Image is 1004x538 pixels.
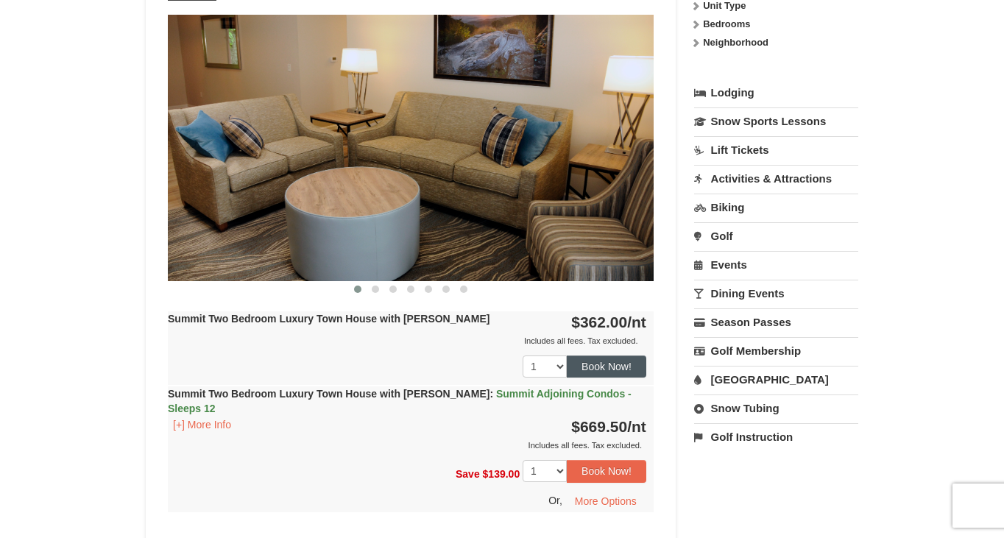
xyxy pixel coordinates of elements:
[627,418,646,435] span: /nt
[567,355,646,378] button: Book Now!
[694,280,858,307] a: Dining Events
[703,37,768,48] strong: Neighborhood
[168,388,632,414] span: Summit Adjoining Condos - Sleeps 12
[168,388,632,414] strong: Summit Two Bedroom Luxury Town House with [PERSON_NAME]
[548,494,562,506] span: Or,
[694,222,858,249] a: Golf
[627,314,646,330] span: /nt
[694,423,858,450] a: Golf Instruction
[694,394,858,422] a: Snow Tubing
[694,136,858,163] a: Lift Tickets
[489,388,493,400] span: :
[694,165,858,192] a: Activities & Attractions
[168,15,654,280] img: 18876286-202-fb468a36.png
[694,251,858,278] a: Events
[694,337,858,364] a: Golf Membership
[567,460,646,482] button: Book Now!
[168,333,646,348] div: Includes all fees. Tax excluded.
[483,468,520,480] span: $139.00
[168,417,236,433] button: [+] More Info
[694,366,858,393] a: [GEOGRAPHIC_DATA]
[703,18,750,29] strong: Bedrooms
[565,490,646,512] button: More Options
[168,313,489,325] strong: Summit Two Bedroom Luxury Town House with [PERSON_NAME]
[571,314,646,330] strong: $362.00
[694,194,858,221] a: Biking
[571,418,627,435] span: $669.50
[694,308,858,336] a: Season Passes
[168,438,646,453] div: Includes all fees. Tax excluded.
[694,79,858,106] a: Lodging
[694,107,858,135] a: Snow Sports Lessons
[456,468,480,480] span: Save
